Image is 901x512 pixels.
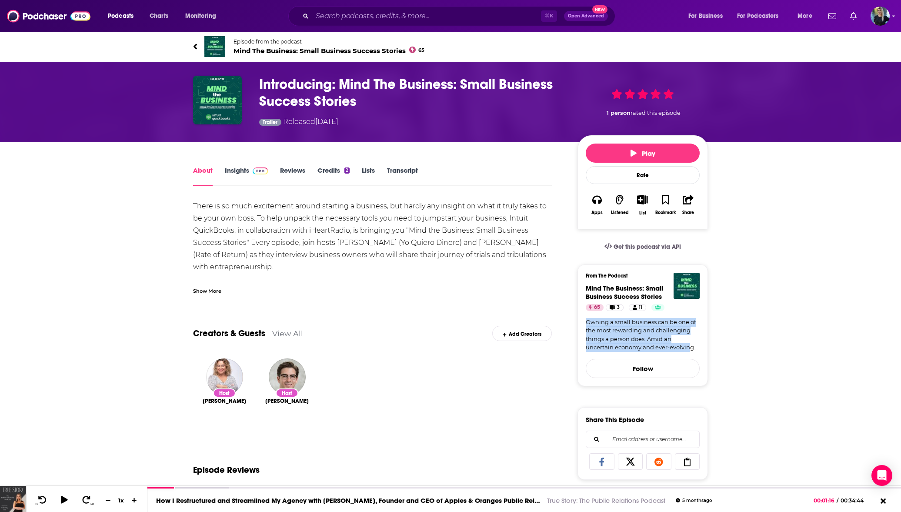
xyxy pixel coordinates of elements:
a: Charts [144,9,174,23]
span: 11 [639,303,642,312]
button: Open AdvancedNew [564,11,608,21]
span: For Business [688,10,723,22]
a: 65 [586,304,604,311]
div: Open Intercom Messenger [871,465,892,486]
button: open menu [731,9,791,23]
span: 10 [35,502,38,506]
div: 1 x [114,497,129,504]
span: rated this episode [631,110,681,116]
a: About [193,166,213,186]
button: Bookmark [654,189,677,221]
span: 65 [594,303,600,312]
a: True Story: The Public Relations Podcast [547,496,665,505]
img: User Profile [871,7,890,26]
a: Credits2 [317,166,350,186]
button: Apps [586,189,608,221]
button: 10 [33,495,50,506]
div: Released [DATE] [259,117,338,128]
a: Owning a small business can be one of the most rewarding and challenging things a person does. Am... [586,318,700,352]
a: Share on Facebook [589,453,614,470]
span: ⌘ K [541,10,557,22]
span: New [592,5,608,13]
div: Add Creators [492,326,552,341]
a: Rate of Return [195,251,246,259]
div: 2 [344,167,350,174]
h1: Introducing: Mind The Business: Small Business Success Stories [259,76,564,110]
img: Mind The Business: Small Business Success Stories [674,273,700,299]
div: Apps [591,210,603,215]
a: Show notifications dropdown [847,9,860,23]
button: Play [586,144,700,163]
a: Yo Quiero Dinero [401,238,460,247]
span: Play [631,149,655,157]
div: Host [213,388,236,398]
span: 00:01:16 [814,497,837,504]
a: Share on X/Twitter [618,453,643,470]
img: Jannese Torres Rodriguez [206,358,243,395]
button: Share [677,189,700,221]
span: Podcasts [108,10,133,22]
span: [PERSON_NAME] [265,398,309,405]
span: 1 person [607,110,631,116]
button: Show More Button [634,195,651,204]
input: Email address or username... [593,431,692,448]
input: Search podcasts, credits, & more... [312,9,541,23]
button: open menu [791,9,823,23]
div: 5 months ago [676,498,712,503]
div: List [639,210,646,216]
span: For Podcasters [737,10,779,22]
span: More [798,10,812,22]
span: Monitoring [185,10,216,22]
span: Charts [150,10,168,22]
div: Search podcasts, credits, & more... [297,6,624,26]
button: open menu [102,9,145,23]
img: Introducing: Mind The Business: Small Business Success Stories [193,76,242,124]
span: Mind The Business: Small Business Success Stories [234,47,424,55]
button: open menu [179,9,227,23]
span: 30 [90,502,93,506]
div: There is so much excitement around starting a business, but hardly any insight on what it truly t... [193,200,552,298]
a: InsightsPodchaser Pro [225,166,268,186]
div: Share [682,210,694,215]
a: Jannese Torres Rodriguez [203,398,246,405]
a: Show notifications dropdown [825,9,840,23]
a: Lists [362,166,375,186]
a: 3 [606,304,624,311]
span: Trailer [263,120,277,125]
img: Austin Hankwitz [269,358,306,395]
a: View All [272,329,303,338]
span: Episode from the podcast [234,38,424,45]
button: Listened [608,189,631,221]
button: open menu [682,9,734,23]
span: Logged in as ChelseaKershaw [871,7,890,26]
div: Listened [611,210,629,215]
div: Show More ButtonList [631,189,654,221]
span: 65 [418,48,424,52]
a: Mind The Business: Small Business Success StoriesEpisode from the podcastMind The Business: Small... [193,36,708,57]
a: Podchaser - Follow, Share and Rate Podcasts [7,8,90,24]
a: Reviews [280,166,305,186]
span: Open Advanced [568,14,604,18]
a: Copy Link [675,453,700,470]
div: Search followers [586,431,700,448]
h3: Share This Episode [586,415,644,424]
h3: From The Podcast [586,273,693,279]
a: 11 [629,304,646,311]
a: How I Restructured and Streamlined My Agency with [PERSON_NAME], Founder and CEO of Apples & Oran... [156,496,540,505]
button: Show profile menu [871,7,890,26]
a: Get this podcast via API [597,236,688,258]
a: Mind The Business: Small Business Success Stories [586,284,663,301]
a: Share on Reddit [646,453,671,470]
div: Host [276,388,298,398]
span: [PERSON_NAME] [203,398,246,405]
h3: Episode Reviews [193,465,260,475]
img: Mind The Business: Small Business Success Stories [204,36,225,57]
a: Austin Hankwitz [265,398,309,405]
div: Bookmark [655,210,676,215]
span: 3 [617,303,620,312]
